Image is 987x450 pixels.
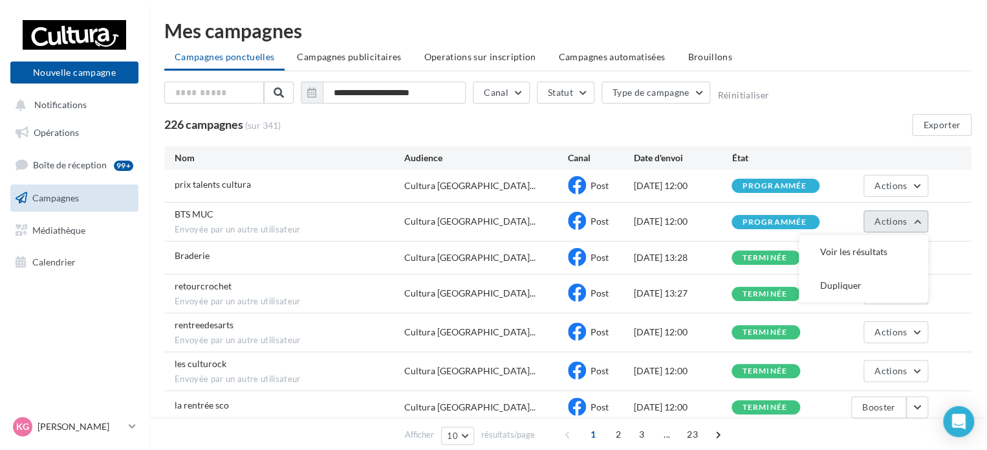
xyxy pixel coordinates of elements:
[114,161,133,171] div: 99+
[742,182,807,190] div: programmée
[633,287,732,300] div: [DATE] 13:27
[164,117,243,131] span: 226 campagnes
[742,328,787,337] div: terminée
[175,399,229,411] span: la rentrée sco
[537,82,594,104] button: Statut
[175,374,404,385] span: Envoyée par un autre utilisateur
[863,360,928,382] button: Actions
[34,127,79,138] span: Opérations
[164,21,971,40] div: Mes campagnes
[175,296,404,308] span: Envoyée par un autre utilisateur
[742,403,787,412] div: terminée
[559,51,666,62] span: Campagnes automatisées
[175,179,251,190] span: prix talents cultura
[583,424,603,445] span: 1
[656,424,677,445] span: ...
[404,365,536,377] span: Cultura [GEOGRAPHIC_DATA]...
[404,326,536,339] span: Cultura [GEOGRAPHIC_DATA]...
[799,269,928,302] button: Dupliquer
[473,82,530,104] button: Canal
[742,218,807,227] div: programmée
[481,429,535,441] span: résultats/page
[874,180,907,191] span: Actions
[175,319,233,330] span: rentreedesarts
[742,254,787,262] div: terminée
[863,175,928,197] button: Actions
[874,365,907,376] span: Actions
[404,251,536,264] span: Cultura [GEOGRAPHIC_DATA]...
[633,365,732,377] div: [DATE] 12:00
[742,367,787,376] div: terminée
[591,180,609,191] span: Post
[631,424,652,445] span: 3
[10,414,138,439] a: KG [PERSON_NAME]
[32,256,76,267] span: Calendrier
[297,51,401,62] span: Campagnes publicitaires
[16,420,29,433] span: KG
[912,114,971,136] button: Exporter
[404,179,536,192] span: Cultura [GEOGRAPHIC_DATA]...
[591,216,609,227] span: Post
[8,185,141,212] a: Campagnes
[10,62,138,84] button: Nouvelle campagne
[633,215,732,228] div: [DATE] 12:00
[688,51,732,62] span: Brouillons
[863,321,928,343] button: Actions
[175,224,404,236] span: Envoyée par un autre utilisateur
[34,100,87,111] span: Notifications
[8,151,141,179] a: Boîte de réception99+
[404,401,536,414] span: Cultura [GEOGRAPHIC_DATA]...
[175,358,226,369] span: les culturock
[742,290,787,298] div: terminée
[175,335,404,346] span: Envoyée par un autre utilisateur
[38,420,124,433] p: [PERSON_NAME]
[175,250,210,261] span: Braderie
[863,210,928,232] button: Actions
[404,152,568,164] div: Audience
[424,51,536,62] span: Operations sur inscription
[405,429,434,441] span: Afficher
[608,424,629,445] span: 2
[175,152,404,164] div: Nom
[175,208,213,219] span: BTS MUC
[568,152,633,164] div: Canal
[799,235,928,269] button: Voir les résultats
[175,280,232,291] span: retourcrochet
[441,427,474,445] button: 10
[874,326,907,337] span: Actions
[245,119,281,132] span: (sur 341)
[633,152,732,164] div: Date d'envoi
[8,217,141,244] a: Médiathèque
[404,287,536,300] span: Cultura [GEOGRAPHIC_DATA]...
[32,224,85,235] span: Médiathèque
[633,179,732,192] div: [DATE] 12:00
[943,406,974,437] div: Open Intercom Messenger
[602,82,711,104] button: Type de campagne
[874,216,907,227] span: Actions
[851,396,906,418] button: Booster
[32,192,79,203] span: Campagnes
[8,119,141,146] a: Opérations
[633,251,732,264] div: [DATE] 13:28
[633,401,732,414] div: [DATE] 12:00
[33,159,107,170] span: Boîte de réception
[591,401,609,412] span: Post
[682,424,703,445] span: 23
[591,326,609,337] span: Post
[717,90,769,100] button: Réinitialiser
[447,431,458,441] span: 10
[633,326,732,339] div: [DATE] 12:00
[591,287,609,298] span: Post
[8,249,141,276] a: Calendrier
[591,252,609,263] span: Post
[404,215,536,228] span: Cultura [GEOGRAPHIC_DATA]...
[732,152,830,164] div: État
[591,365,609,376] span: Post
